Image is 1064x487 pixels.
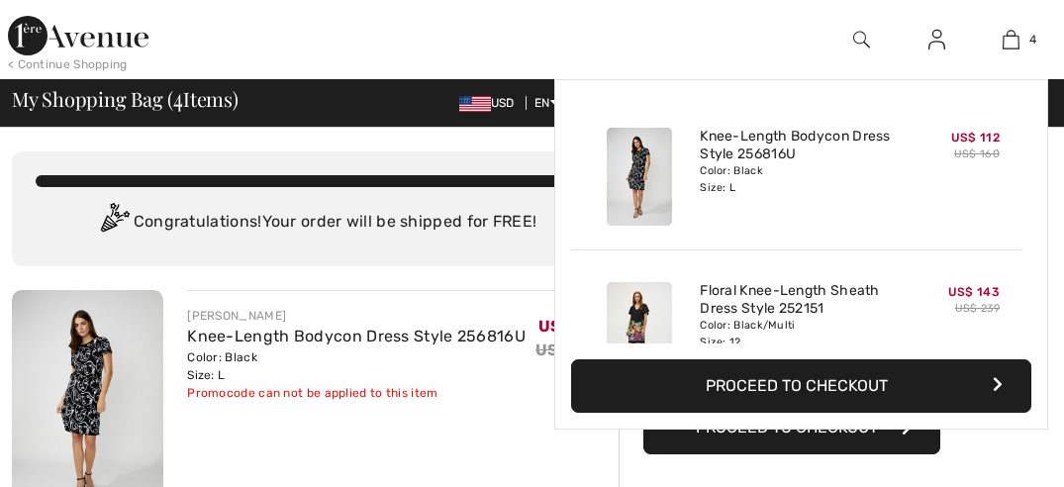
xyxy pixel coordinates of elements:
[94,203,134,243] img: Congratulation2.svg
[607,128,672,226] img: Knee-Length Bodycon Dress Style 256816U
[187,327,526,345] a: Knee-Length Bodycon Dress Style 256816U
[534,96,559,110] span: EN
[459,96,491,112] img: US Dollar
[8,16,148,55] img: 1ère Avenue
[607,282,672,380] img: Floral Knee-Length Sheath Dress Style 252151
[459,96,523,110] span: USD
[951,131,1000,145] span: US$ 112
[975,28,1047,51] a: 4
[36,203,595,243] div: Congratulations! Your order will be shipped for FREE!
[948,285,1000,299] span: US$ 143
[853,28,870,51] img: search the website
[538,317,603,336] span: US$ 112
[700,318,895,349] div: Color: Black/Multi Size: 12
[700,163,895,195] div: Color: Black Size: L
[8,55,128,73] div: < Continue Shopping
[12,89,239,109] span: My Shopping Bag ( Items)
[535,341,603,359] s: US$ 160
[187,384,526,402] div: Promocode can not be applied to this item
[571,359,1031,413] button: Proceed to Checkout
[954,147,1000,160] s: US$ 160
[913,28,961,52] a: Sign In
[187,348,526,384] div: Color: Black Size: L
[1029,31,1036,49] span: 4
[187,307,526,325] div: [PERSON_NAME]
[928,28,945,51] img: My Info
[700,282,895,318] a: Floral Knee-Length Sheath Dress Style 252151
[955,302,1000,315] s: US$ 239
[1003,28,1019,51] img: My Bag
[173,84,183,110] span: 4
[700,128,895,163] a: Knee-Length Bodycon Dress Style 256816U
